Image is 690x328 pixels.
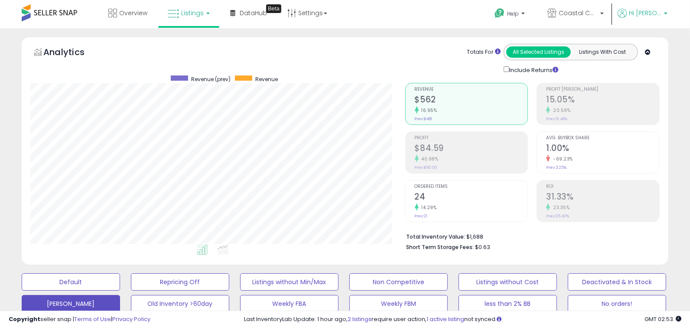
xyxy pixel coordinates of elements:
i: Get Help [494,8,505,19]
span: Listings [181,9,204,17]
div: Totals For [467,48,501,56]
small: Prev: 3.25% [546,165,566,170]
a: Hi [PERSON_NAME] [618,9,667,28]
div: seller snap | | [9,315,150,324]
h2: 1.00% [546,143,659,155]
a: Terms of Use [74,315,111,323]
span: Avg. Buybox Share [546,136,659,141]
small: 40.98% [419,156,439,162]
small: 16.95% [419,107,437,114]
span: Help [507,10,519,17]
h2: 15.05% [546,95,659,106]
button: Old Inventory >60day [131,295,229,312]
strong: Copyright [9,315,40,323]
h2: 31.33% [546,192,659,203]
button: Listings without Cost [459,273,557,291]
button: Listings With Cost [570,46,635,58]
button: Weekly FBA [240,295,338,312]
span: 2025-10-14 02:53 GMT [644,315,681,323]
small: 23.35% [550,204,570,211]
h2: $562 [415,95,528,106]
small: Prev: $481 [415,116,433,121]
button: Repricing Off [131,273,229,291]
a: Help [488,1,534,28]
button: less than 2% BB [459,295,557,312]
button: Default [22,273,120,291]
small: 20.59% [550,107,570,114]
span: Profit [415,136,528,141]
button: Deactivated & In Stock [568,273,666,291]
li: $1,688 [407,231,654,241]
a: Privacy Policy [112,315,150,323]
button: [PERSON_NAME] [22,295,120,312]
button: Non Competitive [349,273,448,291]
div: Tooltip anchor [266,4,281,13]
small: -69.23% [550,156,573,162]
a: 2 listings [348,315,371,323]
h5: Analytics [43,46,101,60]
span: ROI [546,184,659,189]
b: Total Inventory Value: [407,233,465,240]
a: 1 active listing [426,315,464,323]
span: Profit [PERSON_NAME] [546,87,659,92]
span: Hi [PERSON_NAME] [629,9,661,17]
h2: 24 [415,192,528,203]
small: Prev: 21 [415,213,428,219]
div: Include Returns [497,65,569,74]
small: Prev: $60.00 [415,165,438,170]
button: All Selected Listings [506,46,571,58]
small: 14.29% [419,204,437,211]
button: No orders! [568,295,666,312]
div: Last InventoryLab Update: 1 hour ago, require user action, not synced. [244,315,681,324]
b: Short Term Storage Fees: [407,243,474,251]
span: DataHub [240,9,267,17]
span: Revenue [415,87,528,92]
span: Revenue [255,75,278,83]
span: Overview [119,9,147,17]
span: Ordered Items [415,184,528,189]
small: Prev: 12.48% [546,116,567,121]
span: $0.63 [475,243,491,251]
button: Weekly FBM [349,295,448,312]
button: Listings without Min/Max [240,273,338,291]
span: Revenue (prev) [191,75,231,83]
small: Prev: 25.40% [546,213,569,219]
span: Coastal Co Goods [559,9,598,17]
h2: $84.59 [415,143,528,155]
